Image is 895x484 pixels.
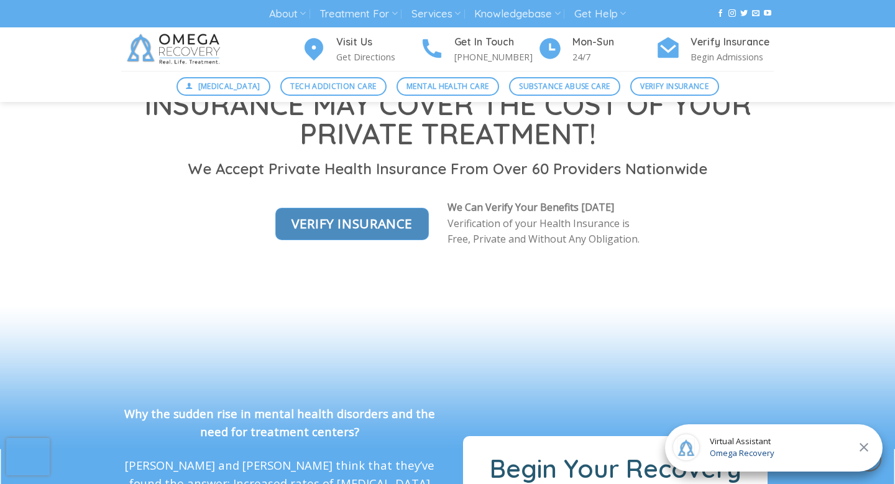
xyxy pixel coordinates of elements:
[420,34,538,65] a: Get In Touch [PHONE_NUMBER]
[764,9,771,18] a: Follow on YouTube
[280,77,387,96] a: Tech Addiction Care
[691,50,774,64] p: Begin Admissions
[474,2,560,26] a: Knowledgebase
[572,50,656,64] p: 24/7
[574,2,626,26] a: Get Help
[290,80,376,92] span: Tech Addiction Care
[509,77,620,96] a: Substance Abuse Care
[397,77,499,96] a: Mental Health Care
[752,9,760,18] a: Send us an email
[630,77,719,96] a: Verify Insurance
[728,9,736,18] a: Follow on Instagram
[198,80,260,92] span: [MEDICAL_DATA]
[454,50,538,64] p: [PHONE_NUMBER]
[691,34,774,50] h4: Verify Insurance
[291,213,413,234] span: Verify Insurance
[740,9,748,18] a: Follow on Twitter
[336,34,420,50] h4: Visit Us
[336,50,420,64] p: Get Directions
[519,80,610,92] span: Substance Abuse Care
[640,80,709,92] span: Verify Insurance
[112,157,783,180] h4: We Accept Private Health Insurance From Over 60 Providers Nationwide
[144,86,751,151] strong: INSURANCE MAY COVER THE COST OF YOUR PRIVATE TREATMENT!
[572,34,656,50] h4: Mon-Sun
[177,77,271,96] a: [MEDICAL_DATA]
[269,2,306,26] a: About
[447,200,614,214] strong: We Can Verify Your Benefits [DATE]
[319,2,397,26] a: Treatment For
[121,27,230,71] img: Omega Recovery
[406,80,489,92] span: Mental Health Care
[275,208,429,240] a: Verify Insurance
[717,9,724,18] a: Follow on Facebook
[454,34,538,50] h4: Get In Touch
[124,406,435,439] strong: Why the sudden rise in mental health disorders and the need for treatment centers?
[301,34,420,65] a: Visit Us Get Directions
[656,34,774,65] a: Verify Insurance Begin Admissions
[447,200,764,248] p: Verification of your Health Insurance is Free, Private and Without Any Obligation.
[411,2,461,26] a: Services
